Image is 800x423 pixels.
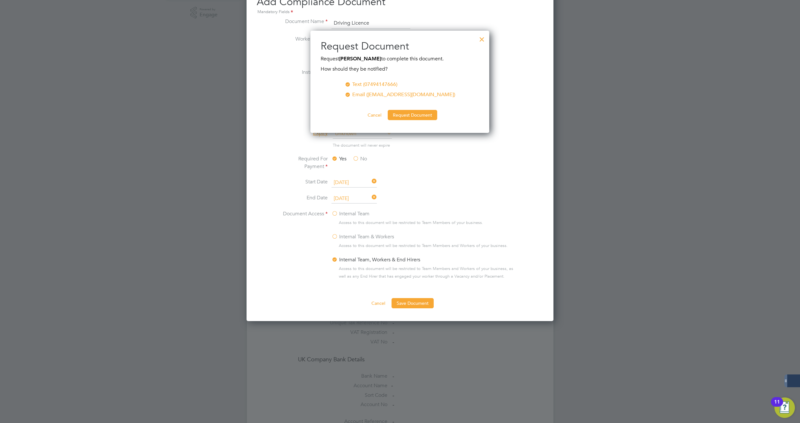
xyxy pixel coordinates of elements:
span: Unknown [333,129,392,139]
label: Instructions [280,68,328,121]
div: Request to complete this document. [321,55,479,73]
label: Document Access [280,210,328,285]
span: Access to this document will be restricted to Team Members of your business. [339,219,483,227]
button: Cancel [362,110,386,120]
div: Mandatory Fields [257,9,543,16]
label: Required For Payment [280,155,328,170]
button: Request Document [388,110,437,120]
div: How should they be notified? [321,63,479,73]
label: End Date [280,194,328,202]
b: [PERSON_NAME] [339,56,381,62]
span: The document will never expire [333,142,390,148]
span: Access to this document will be restricted to Team Members and Workers of your business. [339,242,508,250]
button: Save Document [392,298,434,308]
label: Start Date [280,178,328,186]
input: Select one [331,194,377,204]
span: Expiry [313,130,328,136]
div: Text (07494147666) [352,81,397,88]
label: No [353,155,367,163]
button: Cancel [366,298,390,308]
label: Internal Team [331,210,370,218]
label: Internal Team, Workers & End Hirers [331,256,420,264]
input: Select one [331,178,377,188]
span: Access to this document will be restricted to Team Members and Workers of your business, as well ... [339,265,520,280]
h2: Request Document [321,40,479,53]
label: Internal Team & Workers [331,233,394,241]
div: Email ([EMAIL_ADDRESS][DOMAIN_NAME]) [352,91,455,98]
label: Yes [331,155,347,163]
button: Open Resource Center, 11 new notifications [774,397,795,418]
div: 11 [774,402,780,410]
label: Document Name [280,18,328,28]
label: Worker Action [280,35,328,61]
